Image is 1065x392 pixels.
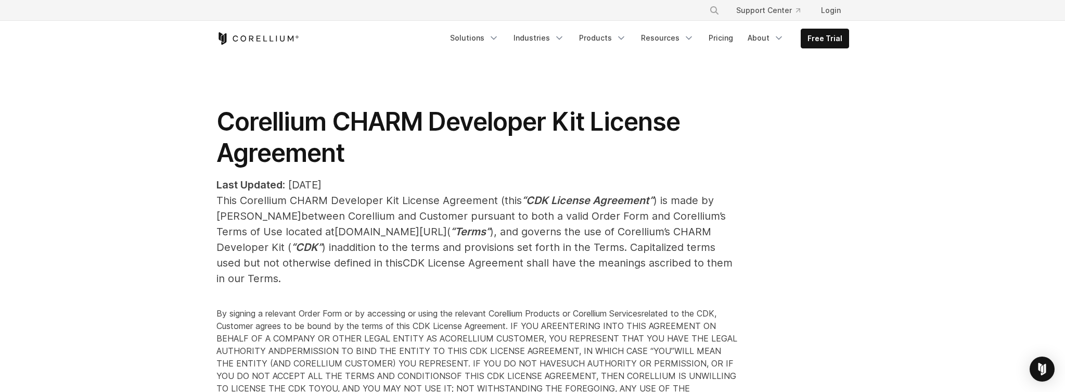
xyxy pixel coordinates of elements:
[813,1,849,20] a: Login
[216,179,222,191] strong: L
[447,225,455,238] span: (
[507,29,571,47] a: Industries
[286,346,674,356] span: PERMISSION TO BIND THE ENTITY TO THIS CDK LICENSE AGREEMENT, IN WHICH CASE “YOU”
[444,29,849,48] div: Navigation Menu
[216,210,726,238] span: between Corellium and Customer pursuant to both a valid Order Form and Corellium’s Terms of Use l...
[216,257,733,285] span: CDK License Agreement shall have the meanings ascribed to them in our Terms.
[526,194,649,207] span: CDK License Agreement
[455,225,486,238] span: Terms
[216,106,740,169] h1: Corellium CHARM Developer Kit License Agreement
[335,225,447,238] span: [DOMAIN_NAME][URL]
[1030,357,1055,382] div: Open Intercom Messenger
[635,29,700,47] a: Resources
[288,179,322,191] span: [DATE]
[741,29,790,47] a: About
[702,29,739,47] a: Pricing
[222,179,285,191] span: :
[318,241,337,254] span: ) in
[451,225,455,238] em: “
[216,241,715,269] span: addition to the terms and provisions set forth in the Terms. Capitalized terms used but not other...
[216,32,299,45] a: Corellium Home
[216,194,526,207] span: This Corellium CHARM Developer Kit License Agreement (this
[291,241,296,254] em: “
[573,29,633,47] a: Products
[318,241,322,254] em: ”
[705,1,724,20] button: Search
[216,308,641,319] span: By signing a relevant Order Form or by accessing or using the relevant Corellium Products or Core...
[216,333,737,356] span: CORELLIUM CUSTOMER, YOU REPRESENT THAT YOU HAVE THE LEGAL AUTHORITY AND
[522,194,526,207] em: “
[296,241,318,254] span: CDK
[444,29,505,47] a: Solutions
[486,225,490,238] em: ”
[649,194,653,207] em: ”
[222,179,283,191] strong: ast Updated
[801,29,849,48] a: Free Trial
[697,1,849,20] div: Navigation Menu
[728,1,809,20] a: Support Center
